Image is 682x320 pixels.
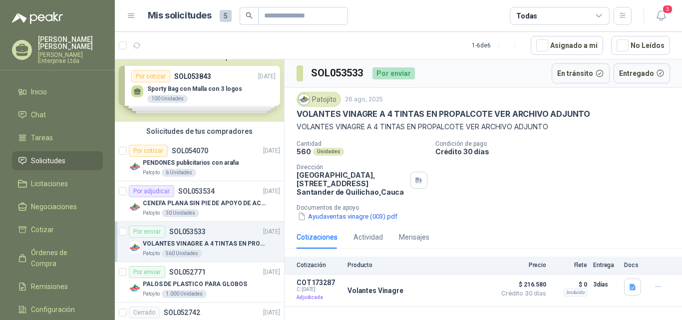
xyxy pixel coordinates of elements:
button: Asignado a mi [531,36,603,55]
div: Incluido [564,289,587,297]
a: Órdenes de Compra [12,243,103,273]
span: Cotizar [31,224,54,235]
p: SOL052771 [169,269,206,276]
span: Inicio [31,86,47,97]
a: Por enviarSOL053533[DATE] Company LogoVOLANTES VINAGRE A 4 TINTAS EN PROPALCOTE VER ARCHIVO ADJUN... [115,222,284,262]
div: Patojito [297,92,341,107]
span: Crédito 30 días [496,291,546,297]
p: VOLANTES VINAGRE A 4 TINTAS EN PROPALCOTE VER ARCHIVO ADJUNTO [143,239,267,249]
a: Por enviarSOL052771[DATE] Company LogoPALOS DE PLASTICO PARA GLOBOSPatojito1.000 Unidades [115,262,284,303]
span: Chat [31,109,46,120]
p: Dirección [297,164,406,171]
img: Company Logo [129,161,141,173]
img: Company Logo [129,201,141,213]
p: PALOS DE PLASTICO PARA GLOBOS [143,280,247,289]
p: [PERSON_NAME] [PERSON_NAME] [38,36,103,50]
a: Chat [12,105,103,124]
div: Mensajes [399,232,429,243]
div: 1 - 6 de 6 [472,37,523,53]
a: Por adjudicarSOL053534[DATE] Company LogoCENEFA PLANA SIN PIE DE APOYO DE ACUERDO A LA IMAGEN ADJ... [115,181,284,222]
img: Company Logo [129,242,141,254]
p: [DATE] [263,308,280,318]
button: Entregado [614,63,671,83]
p: Cantidad [297,140,427,147]
p: Flete [552,262,587,269]
a: Negociaciones [12,197,103,216]
p: Crédito 30 días [435,147,678,156]
a: Tareas [12,128,103,147]
span: Configuración [31,304,75,315]
p: SOL054070 [172,147,208,154]
a: Solicitudes [12,151,103,170]
div: Por enviar [129,226,165,238]
p: Cotización [297,262,341,269]
span: Remisiones [31,281,68,292]
p: Producto [347,262,490,269]
button: No Leídos [611,36,670,55]
a: Por cotizarSOL054070[DATE] Company LogoPENDONES publicitarios con arañaPatojito6 Unidades [115,141,284,181]
p: SOL053533 [169,228,206,235]
p: $ 0 [552,279,587,291]
span: Negociaciones [31,201,77,212]
span: search [246,12,253,19]
p: Patojito [143,290,160,298]
img: Company Logo [129,282,141,294]
span: $ 216.580 [496,279,546,291]
p: Docs [624,262,644,269]
span: Tareas [31,132,53,143]
p: Adjudicada [297,293,341,303]
p: [DATE] [263,227,280,237]
button: 3 [652,7,670,25]
p: Condición de pago [435,140,678,147]
div: Cerrado [129,307,160,319]
p: Precio [496,262,546,269]
span: Solicitudes [31,155,65,166]
p: CENEFA PLANA SIN PIE DE APOYO DE ACUERDO A LA IMAGEN ADJUNTA [143,199,267,208]
div: Todas [516,10,537,21]
p: COT173287 [297,279,341,287]
p: 3 días [593,279,618,291]
p: VOLANTES VINAGRE A 4 TINTAS EN PROPALCOTE VER ARCHIVO ADJUNTO [297,121,670,132]
div: 1.000 Unidades [162,290,207,298]
div: 30 Unidades [162,209,199,217]
p: Patojito [143,250,160,258]
div: Por adjudicar [129,185,174,197]
a: Licitaciones [12,174,103,193]
div: Solicitudes de nuevos compradoresPor cotizarSOL053843[DATE] Sporty Bag con Malla con 3 logos100 U... [115,49,284,122]
span: 5 [220,10,232,22]
p: SOL053534 [178,188,215,195]
a: Cotizar [12,220,103,239]
h1: Mis solicitudes [148,8,212,23]
p: Volantes Vinagre [347,287,403,295]
p: [GEOGRAPHIC_DATA], [STREET_ADDRESS] Santander de Quilichao , Cauca [297,171,406,196]
p: [DATE] [263,146,280,156]
p: [DATE] [263,268,280,277]
button: En tránsito [552,63,610,83]
div: 560 Unidades [162,250,202,258]
img: Company Logo [299,94,310,105]
a: Remisiones [12,277,103,296]
div: Por cotizar [129,145,168,157]
a: Configuración [12,300,103,319]
p: Entrega [593,262,618,269]
span: C: [DATE] [297,287,341,293]
span: Licitaciones [31,178,68,189]
p: Patojito [143,209,160,217]
p: 26 ago, 2025 [345,95,383,104]
p: VOLANTES VINAGRE A 4 TINTAS EN PROPALCOTE VER ARCHIVO ADJUNTO [297,109,590,119]
div: Por enviar [129,266,165,278]
a: Inicio [12,82,103,101]
div: Solicitudes de tus compradores [115,122,284,141]
p: [DATE] [263,187,280,196]
p: [PERSON_NAME] Enterprise Ltda [38,52,103,64]
p: SOL052742 [164,309,200,316]
div: 6 Unidades [162,169,196,177]
div: Actividad [353,232,383,243]
p: 560 [297,147,311,156]
div: Unidades [313,148,344,156]
span: Órdenes de Compra [31,247,93,269]
p: Documentos de apoyo [297,204,678,211]
span: 3 [662,4,673,14]
img: Logo peakr [12,12,63,24]
h3: SOL053533 [311,65,364,81]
